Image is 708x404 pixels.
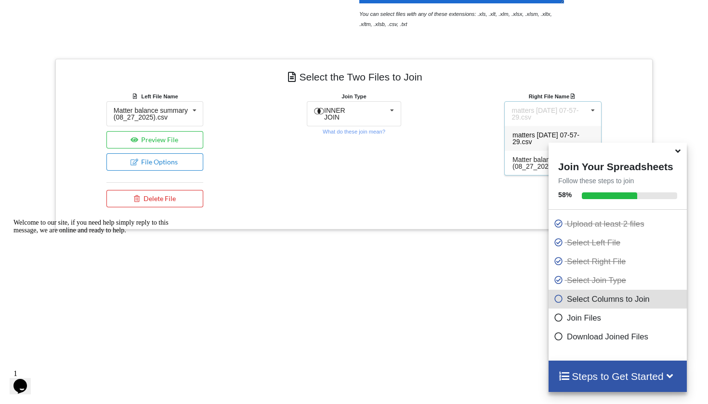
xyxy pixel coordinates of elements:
small: What do these join mean? [323,129,385,135]
p: Download Joined Files [553,331,684,343]
b: Join Type [341,94,366,99]
h4: Select the Two Files to Join [63,66,645,88]
iframe: chat widget [10,215,183,361]
b: Left File Name [141,94,178,99]
button: File Options [106,153,204,171]
div: Matter balance summary (08_27_2025).csv [114,107,189,121]
div: Welcome to our site, if you need help simply reply to this message, we are online and ready to help. [4,4,177,19]
p: Select Left File [553,237,684,249]
button: Delete File [106,190,204,207]
p: Select Join Type [553,274,684,286]
div: matters [DATE] 07-57-29.csv [511,107,587,121]
span: matters [DATE] 07-57-29.csv [512,131,579,146]
span: Matter balance summary (08_27_2025).csv [512,156,587,170]
button: Preview File [106,131,204,148]
h4: Steps to Get Started [558,370,677,382]
span: INNER JOIN [324,107,345,121]
p: Join Files [553,312,684,324]
p: Follow these steps to join [549,176,687,186]
h4: Join Your Spreadsheets [549,158,687,173]
p: Select Columns to Join [553,293,684,305]
b: Right File Name [529,94,577,99]
p: Upload at least 2 files [553,218,684,230]
b: 58 % [558,191,572,199]
p: Select Right File [553,256,684,268]
span: Welcome to our site, if you need help simply reply to this message, we are online and ready to help. [4,4,159,19]
i: You can select files with any of these extensions: .xls, .xlt, .xlm, .xlsx, .xlsm, .xltx, .xltm, ... [359,11,552,27]
iframe: chat widget [10,365,40,394]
